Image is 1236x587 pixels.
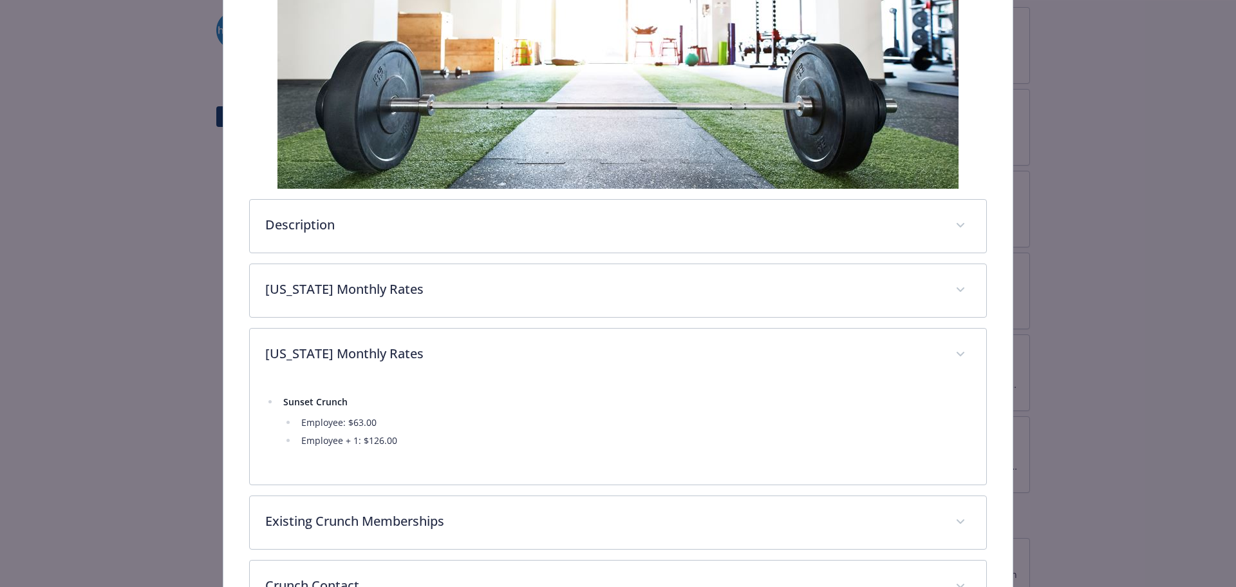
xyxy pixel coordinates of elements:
[250,200,987,253] div: Description
[265,280,941,299] p: [US_STATE] Monthly Rates
[297,415,971,430] li: Employee: $63.00
[250,329,987,381] div: [US_STATE] Monthly Rates
[250,496,987,549] div: Existing Crunch Memberships
[283,396,348,408] strong: Sunset Crunch
[297,433,971,448] li: Employee + 1: $126.00
[265,215,941,235] p: Description
[250,381,987,485] div: [US_STATE] Monthly Rates
[250,264,987,317] div: [US_STATE] Monthly Rates
[265,344,941,363] p: [US_STATE] Monthly Rates
[265,512,941,531] p: Existing Crunch Memberships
